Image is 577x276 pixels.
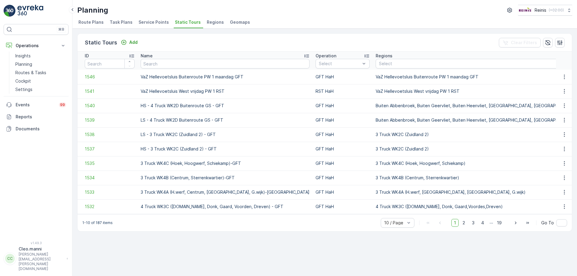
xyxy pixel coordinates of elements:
[313,185,373,199] td: GFT HaH
[58,27,64,32] p: ⌘B
[319,61,360,67] p: Select
[85,175,135,181] a: 1534
[77,5,108,15] p: Planning
[4,241,69,245] span: v 1.49.3
[16,102,55,108] p: Events
[138,156,313,171] td: 3 Truck WK4C (Hoek, Hoogwerf, Schiekamp)-GFT
[313,156,373,171] td: GFT HaH
[141,59,310,68] input: Search
[313,171,373,185] td: GFT HaH
[460,219,468,227] span: 2
[313,99,373,113] td: GFT HaH
[118,39,140,46] button: Add
[85,38,117,47] p: Static Tours
[85,204,135,210] a: 1532
[376,53,392,59] p: Regions
[85,59,135,68] input: Search
[129,39,138,45] p: Add
[85,160,135,166] a: 1535
[138,199,313,214] td: 4 Truck WK3C ([DOMAIN_NAME], Donk, Gaard, Voorden, Dreven) - GFT
[511,40,537,46] p: Clear Filters
[4,5,16,17] img: logo
[207,19,224,25] span: Regions
[541,220,554,226] span: Go To
[85,146,135,152] a: 1537
[138,142,313,156] td: HS - 3 Truck WK2C (Zuidland 2) - GFT
[518,5,572,16] button: Reinis(+02:00)
[85,88,135,94] a: 1541
[13,60,69,68] a: Planning
[138,171,313,185] td: 3 Truck WK4B (Centrum, Sterrenkwartier)-GFT
[4,246,69,271] button: CCCleo.manni[PERSON_NAME][EMAIL_ADDRESS][PERSON_NAME][DOMAIN_NAME]
[15,53,31,59] p: Insights
[518,7,532,14] img: Reinis-Logo-Vrijstaand_Tekengebied-1-copy2_aBO4n7j.png
[13,52,69,60] a: Insights
[4,123,69,135] a: Documents
[499,38,541,47] button: Clear Filters
[316,53,336,59] p: Operation
[4,40,69,52] button: Operations
[4,99,69,111] a: Events99
[15,78,31,84] p: Cockpit
[13,77,69,85] a: Cockpit
[139,19,169,25] span: Service Points
[138,99,313,113] td: HS - 4 Truck WK2D Buitenroute GS - GFT
[313,127,373,142] td: GFT HaH
[141,53,153,59] p: Name
[15,86,32,93] p: Settings
[549,8,564,13] p: ( +02:00 )
[230,19,250,25] span: Geomaps
[16,126,66,132] p: Documents
[535,7,546,13] p: Reinis
[16,43,56,49] p: Operations
[138,185,313,199] td: 3 Truck WK4A (H.werf, Centrum, [GEOGRAPHIC_DATA], G.wijk)-[GEOGRAPHIC_DATA]
[85,132,135,138] a: 1538
[85,103,135,109] a: 1540
[19,252,64,271] p: [PERSON_NAME][EMAIL_ADDRESS][PERSON_NAME][DOMAIN_NAME]
[15,70,46,76] p: Routes & Tasks
[138,127,313,142] td: LS - 3 Truck WK2C (Zuidland 2) - GFT
[19,246,64,252] p: Cleo.manni
[175,19,201,25] span: Static Tours
[110,19,133,25] span: Task Plans
[4,111,69,123] a: Reports
[313,113,373,127] td: GFT HaH
[138,113,313,127] td: LS - 4 Truck WK2D Buitenroute GS - GFT
[13,85,69,94] a: Settings
[85,53,89,59] p: ID
[313,142,373,156] td: GFT HaH
[82,220,113,225] p: 1-10 of 187 items
[15,61,32,67] p: Planning
[313,84,373,99] td: RST HaH
[78,19,104,25] span: Route Plans
[85,189,135,195] a: 1533
[13,68,69,77] a: Routes & Tasks
[138,84,313,99] td: VaZ Hellevoetsluis West vrijdag PW 1 RST
[451,219,459,227] span: 1
[60,102,65,107] p: 99
[494,219,504,227] span: 19
[16,114,66,120] p: Reports
[85,117,135,123] a: 1539
[138,70,313,84] td: VaZ Hellevoetsluis Buitenroute PW 1 maandag GFT
[313,70,373,84] td: GFT HaH
[469,219,477,227] span: 3
[490,219,493,227] p: ...
[85,74,135,80] a: 1546
[17,5,43,17] img: logo_light-DOdMpM7g.png
[478,219,487,227] span: 4
[5,254,15,263] div: CC
[313,199,373,214] td: GFT HaH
